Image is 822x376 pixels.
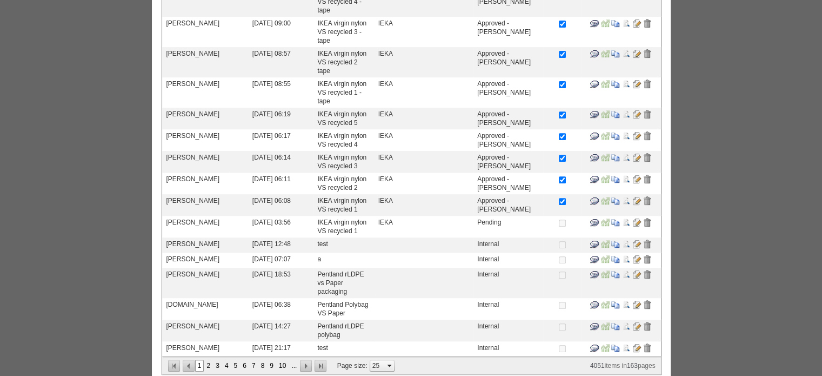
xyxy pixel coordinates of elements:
[162,268,229,298] td: [PERSON_NAME]
[622,218,631,227] input: View Greenprint
[473,77,543,108] td: Approved - [PERSON_NAME]
[611,110,620,118] input: Copy Greenprint
[337,362,367,370] span: Page size:
[611,270,620,279] input: Copy Greenprint
[590,19,599,28] input: Greenprint Comments
[611,49,620,58] input: Copy Greenprint
[317,19,366,44] span: IKEA virgin nylon VS recycled 3 - tape
[276,360,289,372] a: 10
[213,360,219,372] span: 3
[611,153,620,162] input: Copy Greenprint
[473,320,543,341] td: Internal
[601,218,610,227] input: Greenprint Success Metrics
[240,360,246,372] span: 6
[611,300,620,309] input: Copy Greenprint
[229,129,313,151] td: [DATE] 06:17
[643,322,651,331] input: Delete Greenprint
[385,360,395,372] a: select
[632,218,641,227] input: Edit Greenprint
[643,255,651,263] input: Delete Greenprint
[622,300,631,309] input: View Greenprint
[643,175,651,183] input: Delete Greenprint
[249,360,256,372] span: 7
[162,108,229,129] td: [PERSON_NAME]
[375,129,474,151] td: IEKA
[611,196,620,205] input: Copy Greenprint
[162,77,229,108] td: [PERSON_NAME]
[632,80,641,88] input: Edit Greenprint
[375,47,474,77] td: IEKA
[473,108,543,129] td: Approved - [PERSON_NAME]
[289,360,297,372] span: ...
[611,80,620,88] input: Copy Greenprint
[168,360,180,372] input: First Page
[162,151,229,173] td: [PERSON_NAME]
[162,253,229,268] td: [PERSON_NAME]
[229,151,313,173] td: [DATE] 06:14
[162,298,229,320] td: [DOMAIN_NAME]
[590,110,599,118] input: Greenprint Comments
[229,216,313,238] td: [DATE] 03:56
[473,268,543,298] td: Internal
[195,360,202,372] span: 1
[632,153,641,162] input: Edit Greenprint
[590,362,605,370] strong: 4051
[258,360,268,372] a: 8
[632,255,641,263] input: Edit Greenprint
[473,238,543,253] td: Internal
[611,218,620,227] input: Copy Greenprint
[222,360,231,372] a: 4
[473,253,543,268] td: Internal
[317,154,366,170] span: IKEA virgin nylon VS recycled 3
[590,322,599,331] input: Greenprint Comments
[317,240,328,248] span: test
[375,108,474,129] td: IEKA
[643,270,651,279] input: Delete Greenprint
[276,360,286,372] span: 10
[632,175,641,183] input: Edit Greenprint
[162,47,229,77] td: [PERSON_NAME]
[317,110,366,127] span: IKEA virgin nylon VS recycled 5
[473,216,543,238] td: Pending
[267,360,273,372] span: 9
[317,197,366,213] span: IKEA virgin nylon VS recycled 1
[229,341,313,357] td: [DATE] 21:17
[601,110,610,118] input: Greenprint Success Metrics
[643,344,651,352] input: Delete Greenprint
[601,322,610,331] input: Greenprint Success Metrics
[611,240,620,248] input: Copy Greenprint
[204,360,213,372] a: 2
[204,360,210,372] span: 2
[162,129,229,151] td: [PERSON_NAME]
[632,19,641,28] input: Edit Greenprint
[162,320,229,341] td: [PERSON_NAME]
[627,362,638,370] strong: 163
[267,360,276,372] a: 9
[195,360,204,372] a: 1
[473,129,543,151] td: Approved - [PERSON_NAME]
[231,360,238,372] span: 5
[473,17,543,47] td: Approved - [PERSON_NAME]
[643,153,651,162] input: Delete Greenprint
[375,17,474,47] td: IEKA
[590,218,599,227] input: Greenprint Comments
[229,194,313,216] td: [DATE] 06:08
[162,341,229,357] td: [PERSON_NAME]
[231,360,240,372] a: 5
[622,322,631,331] input: View Greenprint
[229,173,313,194] td: [DATE] 06:11
[375,151,474,173] td: IEKA
[590,49,599,58] input: Greenprint Comments
[601,255,610,263] input: Greenprint Success Metrics
[229,238,313,253] td: [DATE] 12:48
[317,344,328,352] span: test
[375,194,474,216] td: IEKA
[375,77,474,108] td: IEKA
[601,19,610,28] input: Greenprint Success Metrics
[317,50,366,75] span: IKEA virgin nylon VS recycled 2 tape
[229,47,313,77] td: [DATE] 08:57
[300,360,312,372] input: Next Page
[622,240,631,248] input: View Greenprint
[162,173,229,194] td: [PERSON_NAME]
[240,360,249,372] a: 6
